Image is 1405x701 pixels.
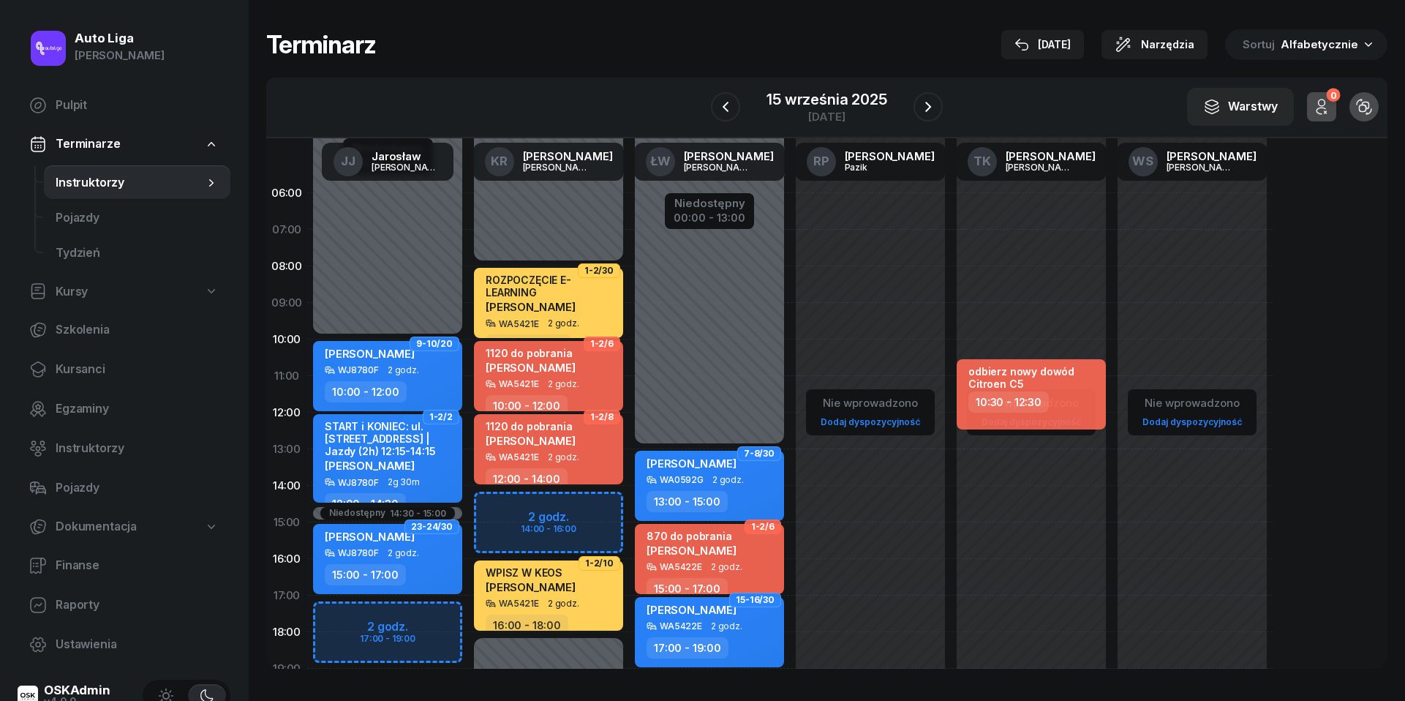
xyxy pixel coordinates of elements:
[486,361,576,375] span: [PERSON_NAME]
[1117,143,1268,181] a: WS[PERSON_NAME][PERSON_NAME]
[1137,413,1248,430] a: Dodaj dyspozycyjność
[1225,29,1387,60] button: Sortuj Alfabetycznie
[486,395,568,416] div: 10:00 - 12:00
[372,162,442,172] div: [PERSON_NAME]
[647,491,728,512] div: 13:00 - 15:00
[325,381,407,402] div: 10:00 - 12:00
[486,334,571,356] div: 08:00 - 10:00
[584,269,614,272] span: 1-2/30
[766,111,886,122] div: [DATE]
[815,413,926,430] a: Dodaj dyspozycyjność
[647,603,737,617] span: [PERSON_NAME]
[56,244,219,263] span: Tydzień
[684,151,774,162] div: [PERSON_NAME]
[266,541,307,577] div: 16:00
[845,151,935,162] div: [PERSON_NAME]
[711,562,742,572] span: 2 godz.
[266,358,307,394] div: 11:00
[647,530,737,542] div: 870 do pobrania
[372,151,442,162] div: Jarosław
[744,452,775,455] span: 7-8/30
[585,562,614,565] span: 1-2/10
[795,143,946,181] a: RP[PERSON_NAME]Pazik
[56,135,120,154] span: Terminarze
[660,475,704,484] div: WA0592G
[75,46,165,65] div: [PERSON_NAME]
[56,556,219,575] span: Finanse
[1101,30,1208,59] button: Narzędzia
[815,394,926,413] div: Nie wprowadzono
[1014,36,1071,53] div: [DATE]
[266,468,307,504] div: 14:00
[56,360,219,379] span: Kursanci
[486,420,576,432] div: 1120 do pobrania
[18,431,230,466] a: Instruktorzy
[647,544,737,558] span: [PERSON_NAME]
[634,143,786,181] a: ŁW[PERSON_NAME][PERSON_NAME]
[56,320,219,340] span: Szkolenia
[499,379,539,389] div: WA5421E
[674,209,745,224] div: 00:00 - 13:00
[968,365,1097,390] div: odbierz nowy dowód Citroen C5
[751,525,775,528] span: 1-2/6
[766,92,886,107] div: 15 września 2025
[523,151,613,162] div: [PERSON_NAME]
[266,31,376,58] h1: Terminarz
[325,530,415,544] span: [PERSON_NAME]
[1001,30,1084,59] button: [DATE]
[341,155,355,168] span: JJ
[548,452,579,462] span: 2 godz.
[712,475,744,485] span: 2 godz.
[325,459,415,473] span: [PERSON_NAME]
[845,162,915,172] div: Pazik
[411,525,453,528] span: 23-24/30
[1167,151,1257,162] div: [PERSON_NAME]
[736,599,775,601] span: 15-16/30
[973,155,991,168] span: TK
[329,509,385,518] div: Niedostępny
[266,431,307,468] div: 13:00
[813,155,829,168] span: RP
[18,471,230,506] a: Pojazdy
[56,400,219,419] span: Egzaminy
[1167,162,1237,172] div: [PERSON_NAME]
[44,236,230,271] a: Tydzień
[1137,394,1248,413] div: Nie wprowadzono
[486,566,576,579] div: WPISZ W KEOS
[548,318,579,329] span: 2 godz.
[486,347,576,359] div: 1120 do pobrania
[44,684,110,697] div: OSKAdmin
[56,517,137,536] span: Dokumentacja
[338,548,379,558] div: WJ8780F
[486,580,576,594] span: [PERSON_NAME]
[499,599,539,608] div: WA5421E
[815,391,926,434] button: Nie wprowadzonoDodaj dyspozycyjność
[1137,391,1248,434] button: Nie wprowadzonoDodaj dyspozycyjność
[660,562,702,571] div: WA5422E
[956,143,1107,181] a: TK[PERSON_NAME][PERSON_NAME]
[390,509,446,518] div: 14:30 - 15:00
[968,391,1049,413] div: 10:30 - 12:30
[1203,97,1278,116] div: Warstwy
[647,578,728,599] div: 15:00 - 17:00
[674,198,745,209] div: Niedostępny
[338,478,379,487] div: WJ8780F
[491,155,508,168] span: KR
[647,637,728,659] div: 17:00 - 19:00
[499,452,539,462] div: WA5421E
[266,211,307,248] div: 07:00
[325,564,406,585] div: 15:00 - 17:00
[548,599,579,609] span: 2 godz.
[486,615,568,636] div: 16:00 - 18:00
[325,420,453,458] div: START i KONIEC: ul. [STREET_ADDRESS] | Jazdy (2h) 12:15-14:15
[325,493,406,514] div: 12:00 - 14:30
[266,248,307,285] div: 08:00
[1132,155,1153,168] span: WS
[18,588,230,623] a: Raporty
[18,548,230,583] a: Finanse
[548,379,579,389] span: 2 godz.
[44,165,230,200] a: Instruktorzy
[56,209,219,228] span: Pojazdy
[1187,88,1294,126] button: Warstwy
[322,143,453,181] a: JJJarosław[PERSON_NAME]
